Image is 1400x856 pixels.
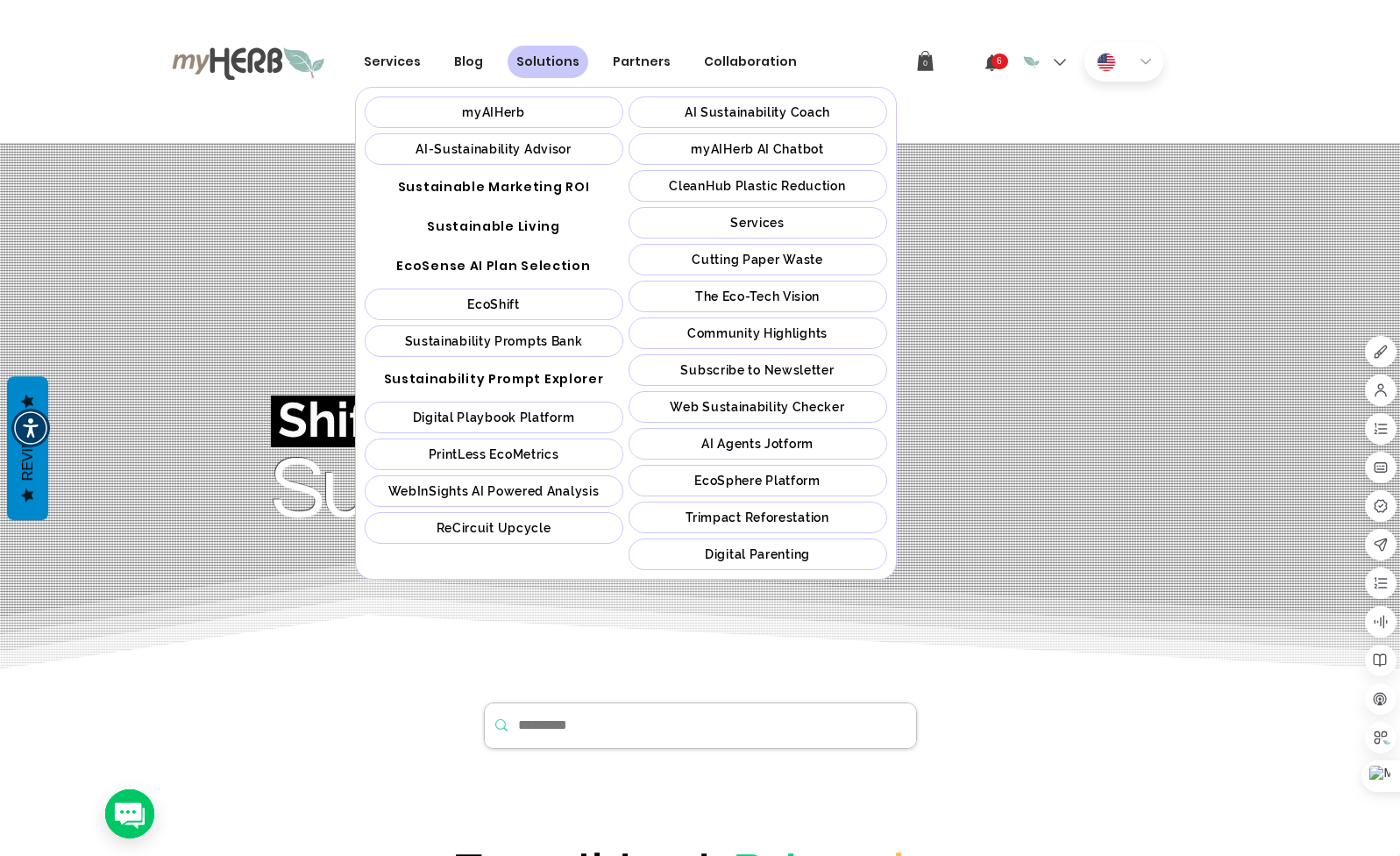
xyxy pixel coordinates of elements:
[730,216,785,230] span: Services
[704,53,797,71] span: Collaboration
[278,391,385,448] span: Shift
[508,46,588,78] div: Solutions
[365,362,623,402] div: Sustainability Prompts Bank
[629,96,887,128] a: AI Sustainability Coach
[694,474,821,488] span: EcoSphere Platform
[388,484,600,498] span: WebInSights AI Powered Analysis
[355,46,430,78] a: Services
[445,46,492,78] a: Blog
[692,253,822,267] span: Cutting Paper Waste
[629,428,887,460] a: AI Agents Jotform
[686,510,828,524] span: Trimpact Reforestation
[405,334,583,348] span: Sustainability Prompts Bank
[365,170,623,204] a: Sustainable Marketing ROI
[416,142,572,156] span: AI-Sustainability Advisor
[629,354,887,386] a: Subscribe to Newsletter
[687,326,828,340] span: Community Highlights
[271,445,734,535] span: Sustainability
[1013,46,1068,79] div: Aaron Levin account
[365,439,623,470] a: PrintLess EcoMetrics
[355,78,897,580] div: Solutions
[518,703,879,748] input: Search...
[365,96,623,128] a: myAIHerb
[695,46,806,78] a: Collaboration
[685,105,830,119] span: AI Sustainability Coach
[629,317,887,349] a: Community Highlights
[365,402,623,433] a: Digital Playbook Platform
[467,297,520,311] span: EcoShift
[365,512,623,544] a: ReCircuit Upcycle
[629,244,887,275] a: Cutting Paper Waste
[629,391,887,423] a: Web Sustainability Checker
[669,179,845,193] span: CleanHub Plastic Reduction
[691,142,823,156] span: myAIHerb AI Chatbot
[670,400,844,414] span: Web Sustainability Checker
[11,409,50,447] div: Accessibility Menu
[365,249,623,283] a: EcoSense AI Plan Selection
[604,46,679,78] a: Partners
[355,46,897,118] nav: Site
[365,210,623,244] a: Sustainable Living
[680,363,834,377] span: Subscribe to Newsletter
[172,45,325,80] img: myHerb Logo
[613,53,671,71] span: Partners
[365,325,623,357] a: Sustainability Prompts Bank
[917,51,934,71] a: Cart with 0 items
[454,53,483,71] span: Blog
[365,133,623,165] a: AI-Sustainability Advisor
[365,289,623,320] a: EcoShift
[427,218,560,236] span: Sustainable Living
[365,362,623,396] a: Sustainability Prompt Explorer
[396,257,590,275] span: EcoSense AI Plan Selection
[705,547,810,561] span: Digital Parenting
[7,377,48,521] button: Reviews
[629,133,887,165] a: myAIHerb AI Chatbot
[413,410,575,424] span: Digital Playbook Platform
[516,53,579,71] span: Solutions
[462,105,525,119] span: myAIHerb
[364,53,421,71] span: Services
[1084,42,1163,82] div: Language Selector: English
[983,53,1001,72] a: 6 Notifications
[629,207,887,239] a: Services
[629,502,887,533] a: Trimpact Reforestation
[365,170,623,289] div: AI-Sustainability Advisor
[695,289,820,303] span: The Eco-Tech Vision
[437,521,551,535] span: ReCircuit Upcycle
[429,447,559,461] span: PrintLess EcoMetrics
[365,475,623,507] a: WebInSights AI Powered Analysis
[629,170,887,202] a: CleanHub Plastic Reduction
[701,437,814,451] span: AI Agents Jotform
[1198,781,1400,856] iframe: Wix Chat
[1097,53,1116,72] img: English
[384,370,604,389] span: Sustainability Prompt Explorer
[398,178,590,196] span: Sustainable Marketing ROI
[629,539,887,570] a: Digital Parenting
[629,465,887,496] a: EcoSphere Platform
[922,59,927,68] text: 0
[629,281,887,312] a: The Eco-Tech Vision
